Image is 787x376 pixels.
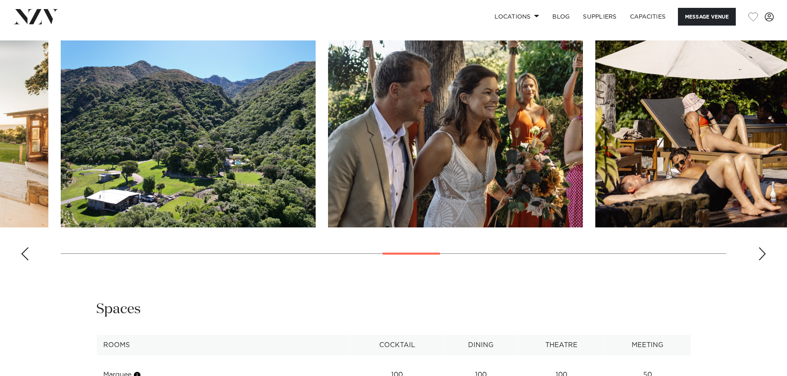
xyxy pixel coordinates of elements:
[678,8,736,26] button: Message Venue
[328,40,583,227] swiper-slide: 16 / 29
[96,335,350,355] th: Rooms
[13,9,58,24] img: nzv-logo.png
[576,8,623,26] a: SUPPLIERS
[61,40,316,227] swiper-slide: 15 / 29
[96,300,141,319] h2: Spaces
[546,8,576,26] a: BLOG
[518,335,605,355] th: Theatre
[444,335,518,355] th: Dining
[350,335,444,355] th: Cocktail
[623,8,673,26] a: Capacities
[605,335,691,355] th: Meeting
[488,8,546,26] a: Locations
